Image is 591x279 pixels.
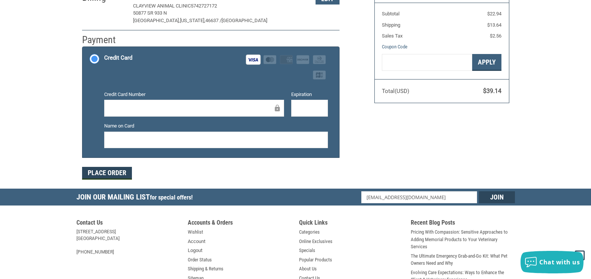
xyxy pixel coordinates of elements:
a: Online Exclusives [299,238,332,245]
span: 46637 / [205,18,221,23]
span: 5742727172 [191,3,217,9]
span: 50877 SR 933 N [133,10,167,16]
a: Logout [188,247,202,254]
h5: Contact Us [76,219,181,228]
input: Gift Certificate or Coupon Code [382,54,472,71]
a: About Us [299,265,317,273]
a: Specials [299,247,315,254]
label: Expiration [291,91,328,98]
h5: Join Our Mailing List [76,189,196,208]
span: CLAYVIEW ANIMAL CLINIC [133,3,191,9]
button: Place Order [82,167,132,180]
a: The Ultimate Emergency Grab-and-Go Kit: What Pet Owners Need and Why [411,252,515,267]
span: Total (USD) [382,88,409,94]
button: Apply [472,54,501,71]
span: [GEOGRAPHIC_DATA], [133,18,180,23]
span: Sales Tax [382,33,402,39]
span: Subtotal [382,11,399,16]
a: Pricing With Compassion: Sensitive Approaches to Adding Memorial Products to Your Veterinary Serv... [411,228,515,250]
address: [STREET_ADDRESS] [GEOGRAPHIC_DATA] [PHONE_NUMBER] [76,228,181,255]
span: for special offers! [150,194,193,201]
a: Order Status [188,256,212,264]
a: Popular Products [299,256,332,264]
span: Chat with us [539,258,580,266]
span: $22.94 [487,11,501,16]
input: Join [479,191,515,203]
h5: Quick Links [299,219,403,228]
a: Categories [299,228,320,236]
h2: Payment [82,34,126,46]
span: $2.56 [490,33,501,39]
a: Shipping & Returns [188,265,223,273]
span: Shipping [382,22,400,28]
span: $13.64 [487,22,501,28]
span: [US_STATE], [180,18,205,23]
button: Chat with us [521,251,584,273]
a: Coupon Code [382,44,407,49]
a: Wishlist [188,228,203,236]
h5: Recent Blog Posts [411,219,515,228]
a: Account [188,238,205,245]
span: [GEOGRAPHIC_DATA] [221,18,267,23]
input: Email [361,191,477,203]
label: Name on Card [104,122,328,130]
span: $39.14 [483,87,501,94]
div: Credit Card [104,52,132,64]
h5: Accounts & Orders [188,219,292,228]
label: Credit Card Number [104,91,284,98]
